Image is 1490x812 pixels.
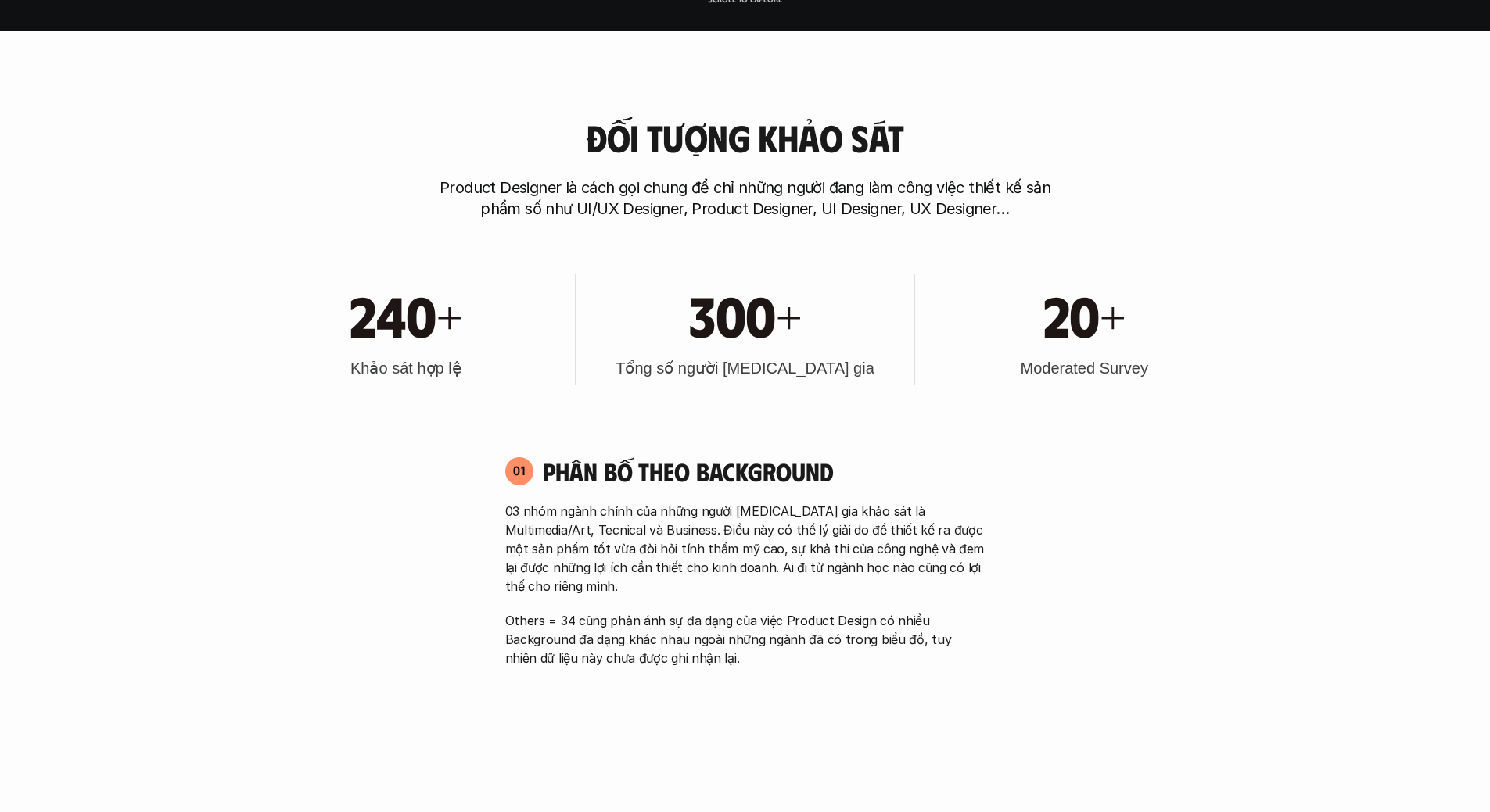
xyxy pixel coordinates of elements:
[513,464,526,477] p: 01
[505,502,986,596] p: 03 nhóm ngành chính của những người [MEDICAL_DATA] gia khảo sát là Multimedia/Art, Tecnical và Bu...
[586,117,903,159] h3: Đối tượng khảo sát
[616,357,874,379] h3: Tổng số người [MEDICAL_DATA] gia
[433,177,1058,220] p: Product Designer là cách gọi chung để chỉ những người đang làm công việc thiết kế sản phẩm số như...
[350,281,461,348] h1: 240+
[689,281,801,348] h1: 300+
[543,456,986,486] h4: Phân bố theo background
[350,357,461,379] h3: Khảo sát hợp lệ
[1043,281,1126,348] h1: 20+
[1020,357,1147,379] h3: Moderated Survey
[505,611,986,667] p: Others = 34 cũng phản ánh sự đa dạng của việc Product Design có nhiều Background đa dạng khác nha...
